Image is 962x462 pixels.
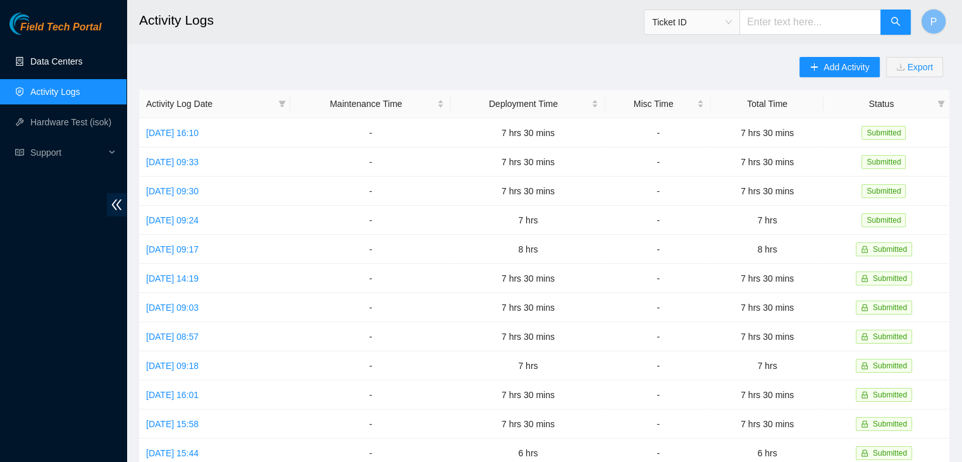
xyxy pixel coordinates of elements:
[290,118,450,147] td: -
[937,100,945,108] span: filter
[146,390,199,400] a: [DATE] 16:01
[861,333,868,340] span: lock
[605,206,711,235] td: -
[146,419,199,429] a: [DATE] 15:58
[711,293,823,322] td: 7 hrs 30 mins
[276,94,288,113] span: filter
[451,322,605,351] td: 7 hrs 30 mins
[30,87,80,97] a: Activity Logs
[451,147,605,177] td: 7 hrs 30 mins
[861,304,868,311] span: lock
[290,147,450,177] td: -
[605,351,711,380] td: -
[861,126,906,140] span: Submitted
[739,9,881,35] input: Enter text here...
[921,9,946,34] button: P
[451,177,605,206] td: 7 hrs 30 mins
[278,100,286,108] span: filter
[451,409,605,439] td: 7 hrs 30 mins
[605,177,711,206] td: -
[873,361,907,370] span: Submitted
[146,97,273,111] span: Activity Log Date
[290,235,450,264] td: -
[861,184,906,198] span: Submitted
[290,177,450,206] td: -
[711,147,823,177] td: 7 hrs 30 mins
[711,90,823,118] th: Total Time
[873,274,907,283] span: Submitted
[146,448,199,458] a: [DATE] 15:44
[861,449,868,457] span: lock
[605,293,711,322] td: -
[146,303,199,313] a: [DATE] 09:03
[9,13,64,35] img: Akamai Technologies
[861,213,906,227] span: Submitted
[886,57,943,77] button: downloadExport
[146,332,199,342] a: [DATE] 08:57
[451,264,605,293] td: 7 hrs 30 mins
[873,420,907,428] span: Submitted
[861,391,868,399] span: lock
[9,23,101,39] a: Akamai TechnologiesField Tech Portal
[451,293,605,322] td: 7 hrs 30 mins
[605,322,711,351] td: -
[799,57,879,77] button: plusAdd Activity
[605,380,711,409] td: -
[451,118,605,147] td: 7 hrs 30 mins
[873,390,907,399] span: Submitted
[290,264,450,293] td: -
[605,409,711,439] td: -
[873,303,907,312] span: Submitted
[880,9,911,35] button: search
[290,293,450,322] td: -
[605,264,711,293] td: -
[935,94,947,113] span: filter
[605,235,711,264] td: -
[711,177,823,206] td: 7 hrs 30 mins
[861,275,868,282] span: lock
[451,351,605,380] td: 7 hrs
[30,117,111,127] a: Hardware Test (isok)
[711,264,823,293] td: 7 hrs 30 mins
[146,273,199,284] a: [DATE] 14:19
[146,244,199,254] a: [DATE] 09:17
[146,361,199,371] a: [DATE] 09:18
[290,322,450,351] td: -
[451,235,605,264] td: 8 hrs
[290,409,450,439] td: -
[830,97,932,111] span: Status
[30,140,105,165] span: Support
[146,128,199,138] a: [DATE] 16:10
[711,380,823,409] td: 7 hrs 30 mins
[711,322,823,351] td: 7 hrs 30 mins
[290,351,450,380] td: -
[605,147,711,177] td: -
[891,16,901,28] span: search
[861,420,868,428] span: lock
[30,56,82,66] a: Data Centers
[873,245,907,254] span: Submitted
[823,60,869,74] span: Add Activity
[711,235,823,264] td: 8 hrs
[146,186,199,196] a: [DATE] 09:30
[810,63,818,73] span: plus
[290,206,450,235] td: -
[930,14,937,30] span: P
[146,215,199,225] a: [DATE] 09:24
[861,246,868,253] span: lock
[711,351,823,380] td: 7 hrs
[873,332,907,341] span: Submitted
[861,362,868,370] span: lock
[290,380,450,409] td: -
[605,118,711,147] td: -
[451,206,605,235] td: 7 hrs
[711,409,823,439] td: 7 hrs 30 mins
[107,193,126,216] span: double-left
[451,380,605,409] td: 7 hrs 30 mins
[861,155,906,169] span: Submitted
[146,157,199,167] a: [DATE] 09:33
[20,22,101,34] span: Field Tech Portal
[711,118,823,147] td: 7 hrs 30 mins
[711,206,823,235] td: 7 hrs
[652,13,732,32] span: Ticket ID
